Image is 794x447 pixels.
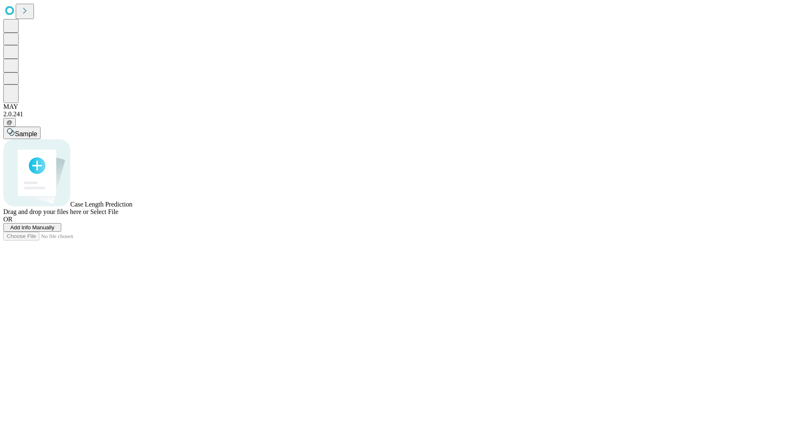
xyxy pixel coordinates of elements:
span: Sample [15,130,37,137]
div: MAY [3,103,791,111]
button: @ [3,118,16,127]
button: Add Info Manually [3,223,61,232]
span: Select File [90,208,118,215]
div: 2.0.241 [3,111,791,118]
span: Drag and drop your files here or [3,208,88,215]
span: OR [3,216,12,223]
span: @ [7,119,12,125]
button: Sample [3,127,41,139]
span: Add Info Manually [10,224,55,231]
span: Case Length Prediction [70,201,132,208]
